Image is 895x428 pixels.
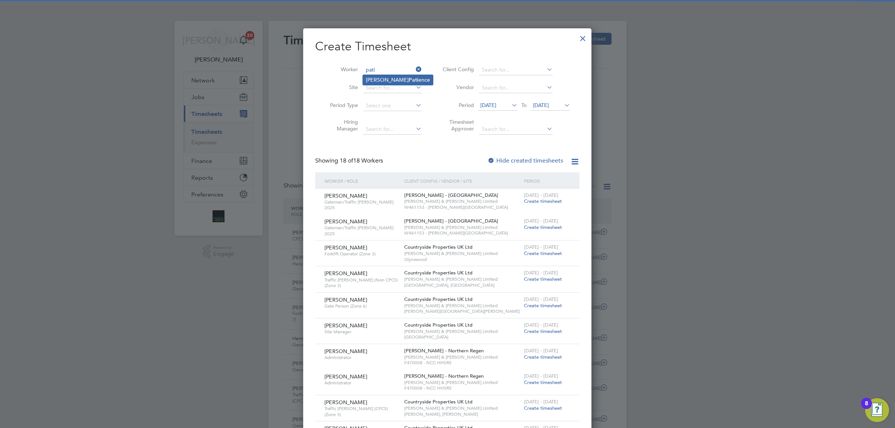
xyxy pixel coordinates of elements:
[324,119,358,132] label: Hiring Manager
[440,119,474,132] label: Timesheet Approver
[524,399,558,405] span: [DATE] - [DATE]
[524,276,562,282] span: Create timesheet
[404,230,520,236] span: W461153 - [PERSON_NAME][GEOGRAPHIC_DATA]
[865,403,868,413] div: 8
[340,157,383,164] span: 18 Workers
[524,405,562,411] span: Create timesheet
[363,75,433,85] li: [PERSON_NAME] ence
[363,83,422,93] input: Search for...
[340,157,353,164] span: 18 of
[324,277,399,289] span: Traffic [PERSON_NAME] (Non CPCS) (Zone 3)
[865,398,889,422] button: Open Resource Center, 8 new notifications
[324,296,367,303] span: [PERSON_NAME]
[524,192,558,198] span: [DATE] - [DATE]
[324,270,367,277] span: [PERSON_NAME]
[440,102,474,108] label: Period
[524,270,558,276] span: [DATE] - [DATE]
[533,102,549,108] span: [DATE]
[404,360,520,366] span: F470008 - NCC HHSRS
[363,65,422,75] input: Search for...
[524,354,562,360] span: Create timesheet
[404,411,520,417] span: [PERSON_NAME], [PERSON_NAME]
[324,406,399,417] span: Traffic [PERSON_NAME] (CPCS) (Zone 3)
[524,296,558,302] span: [DATE] - [DATE]
[404,303,520,309] span: [PERSON_NAME] & [PERSON_NAME] Limited
[404,204,520,210] span: W461153 - [PERSON_NAME][GEOGRAPHIC_DATA]
[324,192,367,199] span: [PERSON_NAME]
[440,66,474,73] label: Client Config
[404,354,520,360] span: [PERSON_NAME] & [PERSON_NAME] Limited
[524,218,558,224] span: [DATE] - [DATE]
[324,66,358,73] label: Worker
[324,329,399,335] span: Site Manager
[524,224,562,230] span: Create timesheet
[524,198,562,204] span: Create timesheet
[324,355,399,361] span: Administrator
[480,102,496,108] span: [DATE]
[404,251,520,257] span: [PERSON_NAME] & [PERSON_NAME] Limited
[404,385,520,391] span: F470008 - NCC HHSRS
[524,250,562,257] span: Create timesheet
[524,322,558,328] span: [DATE] - [DATE]
[324,218,367,225] span: [PERSON_NAME]
[404,192,498,198] span: [PERSON_NAME] - [GEOGRAPHIC_DATA]
[440,84,474,91] label: Vendor
[519,100,529,110] span: To
[404,405,520,411] span: [PERSON_NAME] & [PERSON_NAME] Limited
[324,348,367,355] span: [PERSON_NAME]
[315,157,384,165] div: Showing
[315,39,580,54] h2: Create Timesheet
[404,198,520,204] span: [PERSON_NAME] & [PERSON_NAME] Limited
[323,172,402,189] div: Worker / Role
[524,244,558,250] span: [DATE] - [DATE]
[404,399,472,405] span: Countryside Properties UK Ltd
[404,270,472,276] span: Countryside Properties UK Ltd
[324,322,367,329] span: [PERSON_NAME]
[524,379,562,385] span: Create timesheet
[404,282,520,288] span: [GEOGRAPHIC_DATA], [GEOGRAPHIC_DATA]
[404,334,520,340] span: [GEOGRAPHIC_DATA]
[479,124,553,135] input: Search for...
[404,322,472,328] span: Countryside Properties UK Ltd
[363,124,422,135] input: Search for...
[324,251,399,257] span: Forklift Operator (Zone 3)
[324,102,358,108] label: Period Type
[404,218,498,224] span: [PERSON_NAME] - [GEOGRAPHIC_DATA]
[324,84,358,91] label: Site
[404,224,520,230] span: [PERSON_NAME] & [PERSON_NAME] Limited
[404,308,520,314] span: [PERSON_NAME][GEOGRAPHIC_DATA][PERSON_NAME]
[479,65,553,75] input: Search for...
[522,172,572,189] div: Period
[324,244,367,251] span: [PERSON_NAME]
[324,399,367,406] span: [PERSON_NAME]
[404,257,520,262] span: Glynswood
[524,302,562,309] span: Create timesheet
[404,347,484,354] span: [PERSON_NAME] - Northern Regen
[324,373,367,380] span: [PERSON_NAME]
[524,347,558,354] span: [DATE] - [DATE]
[324,380,399,386] span: Administrator
[479,83,553,93] input: Search for...
[524,373,558,379] span: [DATE] - [DATE]
[404,244,472,250] span: Countryside Properties UK Ltd
[404,296,472,302] span: Countryside Properties UK Ltd
[487,157,563,164] label: Hide created timesheets
[404,380,520,385] span: [PERSON_NAME] & [PERSON_NAME] Limited
[404,276,520,282] span: [PERSON_NAME] & [PERSON_NAME] Limited
[324,225,399,236] span: Gateman/Traffic [PERSON_NAME] 2025
[404,328,520,334] span: [PERSON_NAME] & [PERSON_NAME] Limited
[404,373,484,379] span: [PERSON_NAME] - Northern Regen
[363,101,422,111] input: Select one
[324,303,399,309] span: Gate Person (Zone 6)
[402,172,522,189] div: Client Config / Vendor / Site
[324,199,399,211] span: Gateman/Traffic [PERSON_NAME] 2025
[409,77,418,83] b: Pati
[524,328,562,334] span: Create timesheet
